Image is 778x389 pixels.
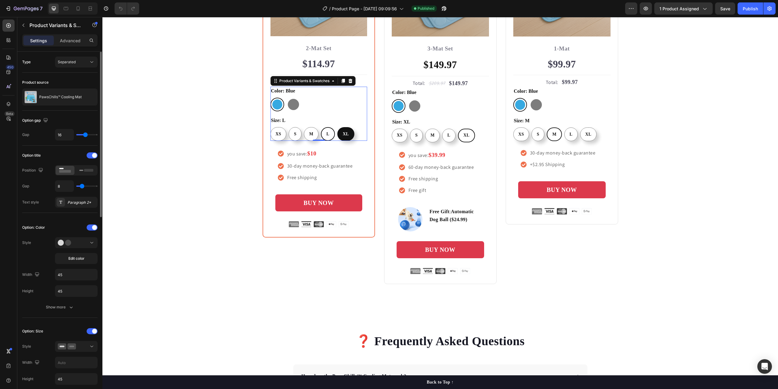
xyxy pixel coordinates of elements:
[361,116,367,120] span: XL
[738,2,763,15] button: Publish
[186,204,246,210] img: 495611768014373769-f1ef80b6-5899-4fba-b7e6-8f20662d1820.png
[199,356,304,363] p: How does the PawsChills™ Cooling Mat work?
[22,376,33,382] div: Height
[55,357,97,368] input: Auto
[22,183,29,189] div: Gap
[55,57,98,68] button: Separated
[55,181,74,192] input: Auto
[459,61,476,70] div: $99.97
[434,115,437,120] span: S
[176,61,228,67] div: Product Variants & Swatches
[326,135,343,141] strong: $39.99
[185,157,250,164] p: Free shipping
[68,256,84,261] span: Edit color
[294,224,382,241] button: BUY NOW
[323,228,353,238] div: BUY NOW
[30,37,47,44] p: Settings
[168,39,265,55] div: $114.97
[22,302,98,313] button: Show more
[326,62,344,71] div: $209.97
[39,95,82,99] p: PawsChills™ Cooling Mat
[22,59,31,65] div: Type
[185,132,250,141] p: you save:
[22,359,41,367] div: Width
[46,304,74,310] div: Show more
[411,99,428,108] legend: Size: M
[102,17,778,389] iframe: Design area
[22,328,43,334] div: Option: Size
[22,166,44,175] div: Position
[22,344,31,349] div: Style
[207,115,211,119] span: M
[240,115,246,119] span: XL
[327,191,381,206] p: :
[306,147,372,154] p: 60-day money-back guarantee
[173,115,179,119] span: XS
[58,60,76,64] span: Separated
[443,62,456,69] p: Total:
[22,240,31,245] div: Style
[306,158,372,165] p: Free shipping
[294,116,300,120] span: XS
[22,116,49,125] div: Option gap
[22,271,41,279] div: Width
[416,115,422,120] span: XS
[289,101,308,109] legend: Size: XL
[418,6,434,11] span: Published
[428,132,493,140] p: 30-day money-back guarantee
[715,2,735,15] button: Save
[22,200,39,205] div: Text style
[185,145,250,153] p: 30-day money-back guarantee
[296,190,320,214] img: gempages_580635014106973102-85cbc4d0-51ed-4f63-a64c-70b734e65003.jpg
[416,164,503,181] button: BUY NOW
[332,5,397,12] span: Product Page - [DATE] 09:09:56
[191,316,485,333] h2: ❓ Frequently Asked Questions
[205,133,214,140] strong: $10
[444,168,474,178] div: BUY NOW
[654,2,713,15] button: 1 product assigned
[55,129,74,140] input: Auto
[22,288,33,294] div: Height
[328,116,332,120] span: M
[306,170,372,177] p: Free gift
[428,144,493,151] p: +$2.95 Shipping
[29,22,81,29] p: Product Variants & Swatches
[40,5,43,12] p: 7
[306,134,372,143] p: you save:
[55,269,97,280] input: Auto
[743,5,758,12] div: Publish
[22,132,29,137] div: Gap
[60,37,81,44] p: Advanced
[308,251,368,257] img: 495611768014373769-f1ef80b6-5899-4fba-b7e6-8f20662d1820.png
[329,5,331,12] span: /
[483,115,489,120] span: XL
[290,27,386,36] p: 3-Mat Set
[411,27,508,36] p: 1-Mat
[310,63,323,70] p: Total:
[2,2,45,15] button: 7
[411,70,436,78] legend: Color: Blue
[168,99,184,108] legend: Size: L
[450,115,454,120] span: M
[6,65,15,70] div: 450
[115,2,139,15] div: Undo/Redo
[313,116,315,120] span: S
[173,177,260,194] button: BUY NOW
[224,115,227,119] span: L
[429,191,489,197] img: 495611768014373769-f1ef80b6-5899-4fba-b7e6-8f20662d1820.png
[55,253,98,264] button: Edit color
[22,225,45,230] div: Option: Color
[346,62,366,71] div: $149.97
[67,200,96,205] div: Paragraph 2*
[22,153,41,158] div: Option title
[22,80,49,85] div: Product source
[55,373,97,384] input: Auto
[757,359,772,374] div: Open Intercom Messenger
[55,286,97,297] input: Auto
[201,181,231,191] div: BUY NOW
[327,192,347,197] strong: Free Gift
[659,5,699,12] span: 1 product assigned
[467,115,470,120] span: L
[289,39,387,57] div: $149.97
[324,362,351,368] div: Back to Top ↑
